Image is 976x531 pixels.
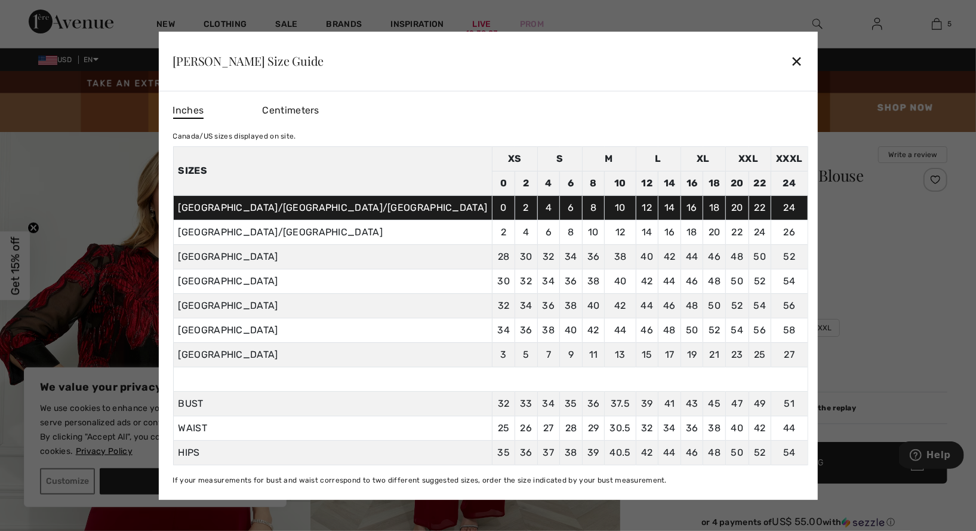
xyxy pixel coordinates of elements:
[783,422,796,434] span: 44
[173,131,808,142] div: Canada/US sizes displayed on site.
[605,269,636,293] td: 40
[605,195,636,220] td: 10
[560,318,583,342] td: 40
[749,318,771,342] td: 56
[537,342,560,367] td: 7
[492,318,515,342] td: 34
[515,195,538,220] td: 2
[515,220,538,244] td: 4
[565,447,577,458] span: 38
[658,195,681,220] td: 14
[543,398,555,409] span: 34
[521,422,532,434] span: 26
[726,244,749,269] td: 48
[664,398,675,409] span: 41
[636,171,658,195] td: 12
[173,475,808,486] div: If your measurements for bust and waist correspond to two different suggested sizes, order the si...
[771,171,808,195] td: 24
[703,269,726,293] td: 48
[686,447,698,458] span: 46
[658,342,681,367] td: 17
[492,269,515,293] td: 30
[560,220,583,244] td: 8
[749,171,771,195] td: 22
[173,220,492,244] td: [GEOGRAPHIC_DATA]/[GEOGRAPHIC_DATA]
[749,195,771,220] td: 22
[681,293,703,318] td: 48
[686,398,698,409] span: 43
[565,398,577,409] span: 35
[560,171,583,195] td: 6
[560,195,583,220] td: 6
[686,422,698,434] span: 36
[588,422,599,434] span: 29
[636,318,658,342] td: 46
[582,195,605,220] td: 8
[703,195,726,220] td: 18
[537,293,560,318] td: 36
[749,269,771,293] td: 52
[641,398,653,409] span: 39
[515,171,538,195] td: 2
[681,269,703,293] td: 46
[537,195,560,220] td: 4
[681,342,703,367] td: 19
[754,447,766,458] span: 52
[703,244,726,269] td: 46
[515,269,538,293] td: 32
[749,244,771,269] td: 50
[726,171,749,195] td: 20
[492,244,515,269] td: 28
[582,318,605,342] td: 42
[515,342,538,367] td: 5
[537,171,560,195] td: 4
[636,244,658,269] td: 40
[732,398,743,409] span: 47
[605,244,636,269] td: 38
[560,244,583,269] td: 34
[173,195,492,220] td: [GEOGRAPHIC_DATA]/[GEOGRAPHIC_DATA]/[GEOGRAPHIC_DATA]
[681,220,703,244] td: 18
[582,171,605,195] td: 8
[27,8,52,19] span: Help
[492,171,515,195] td: 0
[726,342,749,367] td: 23
[492,342,515,367] td: 3
[703,342,726,367] td: 21
[749,220,771,244] td: 24
[173,391,492,416] td: BUST
[658,171,681,195] td: 14
[663,422,676,434] span: 34
[754,398,766,409] span: 49
[582,244,605,269] td: 36
[173,244,492,269] td: [GEOGRAPHIC_DATA]
[582,342,605,367] td: 11
[543,422,554,434] span: 27
[537,269,560,293] td: 34
[560,269,583,293] td: 36
[708,447,721,458] span: 48
[783,447,796,458] span: 54
[173,416,492,440] td: WAIST
[636,293,658,318] td: 44
[611,398,630,409] span: 37.5
[565,422,577,434] span: 28
[771,195,808,220] td: 24
[703,171,726,195] td: 18
[537,318,560,342] td: 38
[658,318,681,342] td: 48
[498,422,510,434] span: 25
[703,293,726,318] td: 50
[515,318,538,342] td: 36
[582,220,605,244] td: 10
[754,422,766,434] span: 42
[537,220,560,244] td: 6
[173,342,492,367] td: [GEOGRAPHIC_DATA]
[641,422,653,434] span: 32
[605,220,636,244] td: 12
[173,293,492,318] td: [GEOGRAPHIC_DATA]
[636,146,681,171] td: L
[173,318,492,342] td: [GEOGRAPHIC_DATA]
[636,195,658,220] td: 12
[708,422,721,434] span: 38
